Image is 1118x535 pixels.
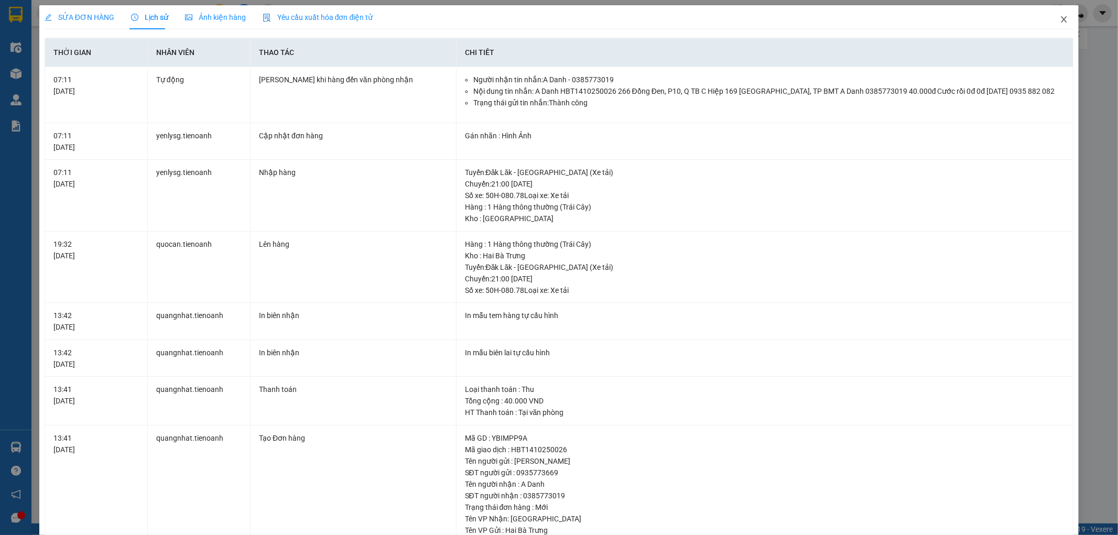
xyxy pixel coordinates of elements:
div: [PERSON_NAME] khi hàng đến văn phòng nhận [259,74,448,85]
div: 19:32 [DATE] [53,238,139,261]
div: In mẫu tem hàng tự cấu hình [465,310,1065,321]
span: clock-circle [131,14,138,21]
div: 13:42 [DATE] [53,310,139,333]
span: CTY TNHH DLVT TIẾN OANH [39,6,147,16]
div: Kho : [GEOGRAPHIC_DATA] [465,213,1065,224]
strong: 1900 633 614 [70,26,115,34]
li: Người nhận tin nhắn: A Danh - 0385773019 [473,74,1065,85]
span: picture [185,14,192,21]
span: ---------------------------------------------- [23,72,135,80]
div: Thanh toán [259,384,448,395]
td: yenlysg.tienoanh [148,123,251,160]
div: Cập nhật đơn hàng [259,130,448,141]
div: Hàng : 1 Hàng thông thường (Trái Cây) [465,201,1065,213]
div: SĐT người gửi : 0935773669 [465,467,1065,478]
span: VP Nhận: [GEOGRAPHIC_DATA] [80,38,132,48]
span: SỬA ĐƠN HÀNG [45,13,114,21]
div: Kho : Hai Bà Trưng [465,250,1065,261]
strong: NHẬN HÀNG NHANH - GIAO TỐC HÀNH [41,17,145,24]
div: Tổng cộng : 40.000 VND [465,395,1065,407]
div: Tên VP Nhận: [GEOGRAPHIC_DATA] [465,513,1065,525]
div: Hàng : 1 Hàng thông thường (Trái Cây) [465,238,1065,250]
div: Tên người gửi : [PERSON_NAME] [465,455,1065,467]
div: Mã GD : YBIMPP9A [465,432,1065,444]
div: Trạng thái đơn hàng : Mới [465,501,1065,513]
img: icon [263,14,271,22]
th: Nhân viên [148,38,251,67]
td: quangnhat.tienoanh [148,340,251,377]
div: Lên hàng [259,238,448,250]
div: 13:42 [DATE] [53,347,139,370]
div: Nhập hàng [259,167,448,178]
div: Mã giao dịch : HBT1410250026 [465,444,1065,455]
td: Tự động [148,67,251,123]
div: In biên nhận [259,310,448,321]
span: ĐT:0905 22 58 58 [4,63,43,68]
div: Tạo Đơn hàng [259,432,448,444]
div: 07:11 [DATE] [53,130,139,153]
th: Thao tác [251,38,457,67]
td: yenlysg.tienoanh [148,160,251,232]
span: Yêu cầu xuất hóa đơn điện tử [263,13,373,21]
div: Loại thanh toán : Thu [465,384,1065,395]
span: ĐC: 266 Đồng Đen, P10, Q TB [80,53,148,58]
li: Trạng thái gửi tin nhắn: Thành công [473,97,1065,108]
div: Gán nhãn : Hình Ảnh [465,130,1065,141]
div: 07:11 [DATE] [53,167,139,190]
th: Chi tiết [457,38,1074,67]
button: Close [1049,5,1079,35]
div: 13:41 [DATE] [53,384,139,407]
div: Tuyến : Đăk Lăk - [GEOGRAPHIC_DATA] (Xe tải) Chuyến: 21:00 [DATE] Số xe: 50H-080.78 Loại xe: Xe tải [465,167,1065,201]
div: In biên nhận [259,347,448,358]
span: close [1060,15,1068,24]
span: VP Gửi: [PERSON_NAME] [4,40,64,46]
span: ĐT: 0935 882 082 [80,63,118,68]
div: Tuyến : Đăk Lăk - [GEOGRAPHIC_DATA] (Xe tải) Chuyến: 21:00 [DATE] Số xe: 50H-080.78 Loại xe: Xe tải [465,261,1065,296]
div: 13:41 [DATE] [53,432,139,455]
div: In mẫu biên lai tự cấu hình [465,347,1065,358]
div: HT Thanh toán : Tại văn phòng [465,407,1065,418]
div: 07:11 [DATE] [53,74,139,97]
span: Ảnh kiện hàng [185,13,246,21]
span: edit [45,14,52,21]
li: Nội dung tin nhắn: A Danh HBT1410250026 266 Đồng Đen, P10, Q TB C Hiệp 169 [GEOGRAPHIC_DATA], TP ... [473,85,1065,97]
div: Tên người nhận : A Danh [465,478,1065,490]
img: logo [4,7,30,33]
td: quangnhat.tienoanh [148,303,251,340]
div: SĐT người nhận : 0385773019 [465,490,1065,501]
span: Lịch sử [131,13,168,21]
span: ĐC: Ngã 3 Easim ,[GEOGRAPHIC_DATA] [4,50,57,60]
td: quocan.tienoanh [148,232,251,303]
td: quangnhat.tienoanh [148,377,251,425]
th: Thời gian [45,38,148,67]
